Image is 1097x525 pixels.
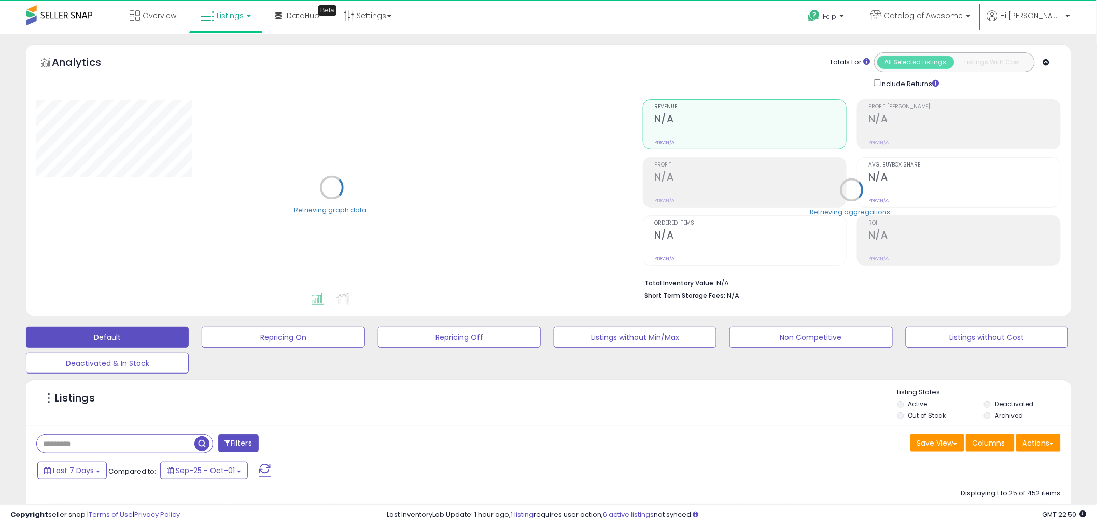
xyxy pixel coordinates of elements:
[884,10,963,21] span: Catalog of Awesome
[294,205,370,215] div: Retrieving graph data..
[823,12,837,21] span: Help
[217,10,244,21] span: Listings
[877,56,954,69] button: All Selected Listings
[52,55,121,72] h5: Analytics
[830,58,870,67] div: Totals For
[908,411,946,420] label: Out of Stock
[966,434,1015,452] button: Columns
[906,327,1068,348] button: Listings without Cost
[89,509,133,519] a: Terms of Use
[961,489,1061,499] div: Displaying 1 to 25 of 452 items
[603,509,654,519] a: 6 active listings
[729,327,892,348] button: Non Competitive
[799,2,854,34] a: Help
[987,10,1070,34] a: Hi [PERSON_NAME]
[378,327,541,348] button: Repricing Off
[908,399,927,408] label: Active
[1043,509,1087,519] span: 2025-10-9 22:50 GMT
[10,510,180,520] div: seller snap | |
[810,208,894,217] div: Retrieving aggregations..
[554,327,716,348] button: Listings without Min/Max
[287,10,319,21] span: DataHub
[511,509,534,519] a: 1 listing
[176,465,235,476] span: Sep-25 - Oct-01
[55,391,95,406] h5: Listings
[53,465,94,476] span: Last 7 Days
[807,9,820,22] i: Get Help
[910,434,964,452] button: Save View
[954,56,1031,69] button: Listings With Cost
[318,5,336,16] div: Tooltip anchor
[26,327,189,348] button: Default
[387,510,1087,520] div: Last InventoryLab Update: 1 hour ago, requires user action, not synced.
[866,77,952,89] div: Include Returns
[143,10,176,21] span: Overview
[1001,10,1063,21] span: Hi [PERSON_NAME]
[10,509,48,519] strong: Copyright
[134,509,180,519] a: Privacy Policy
[1016,434,1061,452] button: Actions
[202,327,364,348] button: Repricing On
[995,411,1023,420] label: Archived
[218,434,259,452] button: Filters
[37,462,107,479] button: Last 7 Days
[160,462,248,479] button: Sep-25 - Oct-01
[995,399,1034,408] label: Deactivated
[897,388,1071,397] p: Listing States:
[973,438,1005,448] span: Columns
[108,466,156,476] span: Compared to:
[26,353,189,374] button: Deactivated & In Stock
